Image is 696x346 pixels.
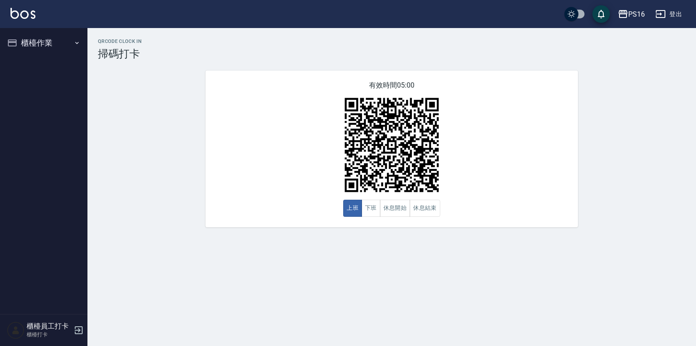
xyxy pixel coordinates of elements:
h5: 櫃檯員工打卡 [27,322,71,331]
div: PS16 [628,9,645,20]
button: save [592,5,610,23]
img: Person [7,321,24,339]
button: 休息開始 [380,200,411,217]
h2: QRcode Clock In [98,39,686,44]
button: PS16 [614,5,648,23]
button: 櫃檯作業 [3,32,84,54]
button: 登出 [652,6,686,22]
p: 櫃檯打卡 [27,331,71,339]
button: 上班 [343,200,362,217]
div: 有效時間 05:00 [205,71,578,227]
button: 下班 [362,200,380,217]
h3: 掃碼打卡 [98,48,686,60]
img: Logo [10,8,35,19]
button: 休息結束 [410,200,440,217]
